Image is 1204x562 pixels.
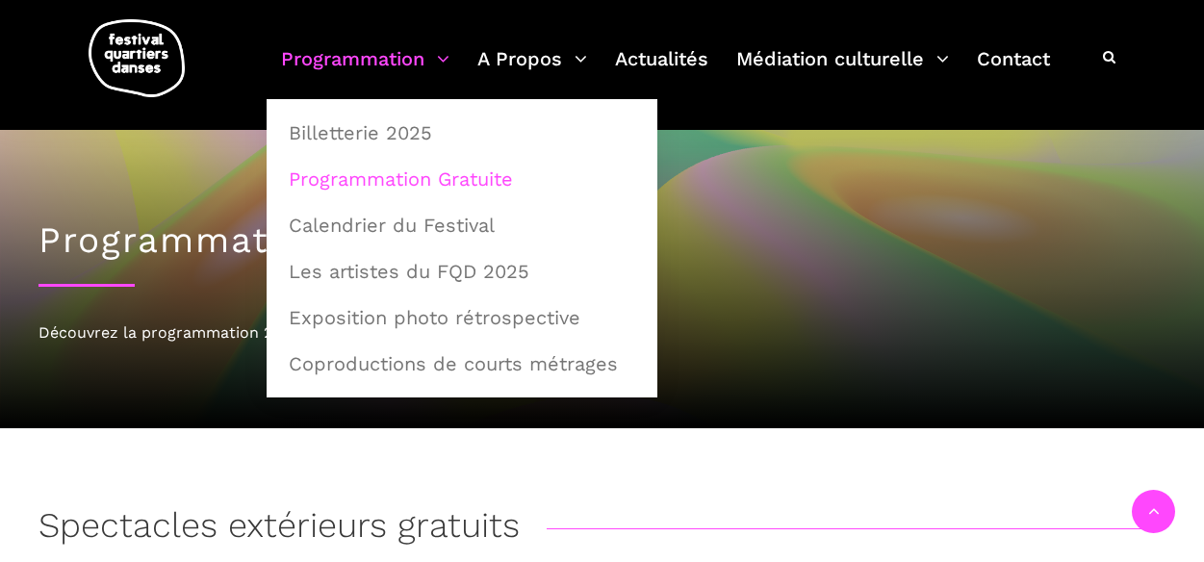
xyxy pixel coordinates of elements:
a: A Propos [477,42,587,99]
a: Programmation Gratuite [277,157,647,201]
a: Programmation [281,42,449,99]
a: Médiation culturelle [736,42,949,99]
div: Découvrez la programmation 2025 du Festival Quartiers Danses ! [38,320,1166,345]
a: Les artistes du FQD 2025 [277,249,647,294]
img: logo-fqd-med [89,19,185,97]
a: Contact [977,42,1050,99]
a: Coproductions de courts métrages [277,342,647,386]
a: Calendrier du Festival [277,203,647,247]
h1: Programmation gratuite 2025 [38,219,1166,262]
a: Billetterie 2025 [277,111,647,155]
h3: Spectacles extérieurs gratuits [38,505,520,553]
a: Actualités [615,42,708,99]
a: Exposition photo rétrospective [277,295,647,340]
